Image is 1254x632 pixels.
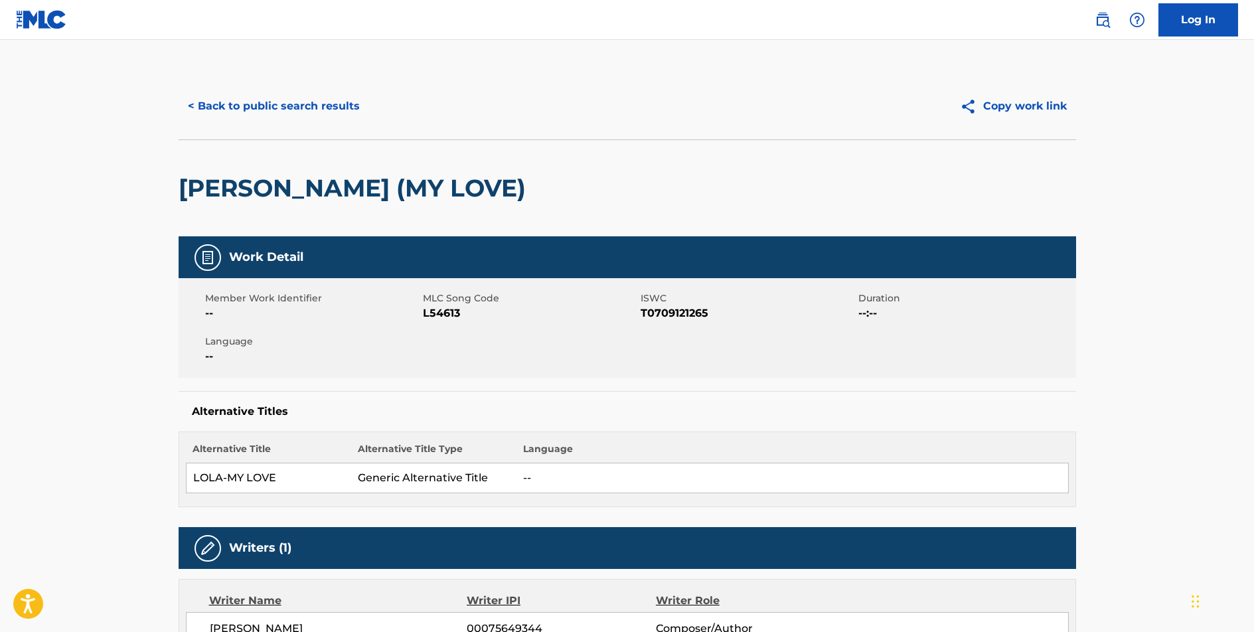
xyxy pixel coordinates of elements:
span: L54613 [423,305,637,321]
td: Generic Alternative Title [351,463,516,493]
a: Log In [1158,3,1238,37]
img: MLC Logo [16,10,67,29]
img: help [1129,12,1145,28]
img: Work Detail [200,250,216,266]
img: Writers [200,540,216,556]
h2: [PERSON_NAME] (MY LOVE) [179,173,532,203]
a: Public Search [1089,7,1116,33]
span: ISWC [641,291,855,305]
span: T0709121265 [641,305,855,321]
div: Writer Name [209,593,467,609]
span: MLC Song Code [423,291,637,305]
span: Duration [858,291,1073,305]
span: -- [205,349,420,364]
iframe: Chat Widget [1188,568,1254,632]
td: LOLA-MY LOVE [186,463,351,493]
h5: Alternative Titles [192,405,1063,418]
button: < Back to public search results [179,90,369,123]
span: Member Work Identifier [205,291,420,305]
div: Writer Role [656,593,828,609]
img: Copy work link [960,98,983,115]
th: Language [516,442,1068,463]
div: Writer IPI [467,593,656,609]
button: Copy work link [951,90,1076,123]
span: -- [205,305,420,321]
td: -- [516,463,1068,493]
div: Help [1124,7,1150,33]
th: Alternative Title [186,442,351,463]
th: Alternative Title Type [351,442,516,463]
span: Language [205,335,420,349]
h5: Work Detail [229,250,303,265]
img: search [1095,12,1111,28]
div: Drag [1192,582,1200,621]
span: --:-- [858,305,1073,321]
h5: Writers (1) [229,540,291,556]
